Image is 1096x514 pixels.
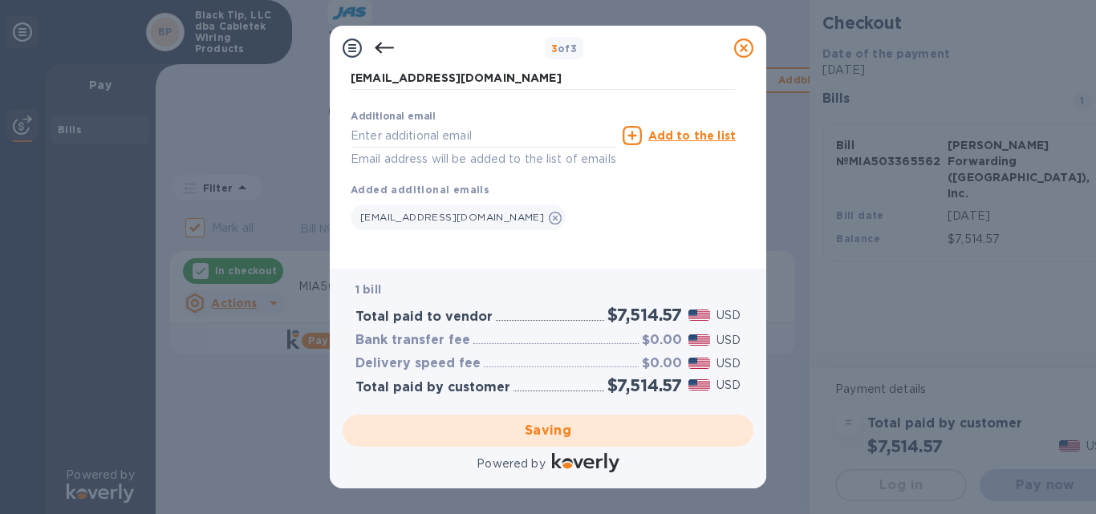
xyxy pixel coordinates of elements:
[688,358,710,369] img: USD
[642,356,682,371] h3: $0.00
[355,283,381,296] b: 1 bill
[360,211,544,223] span: [EMAIL_ADDRESS][DOMAIN_NAME]
[351,204,566,230] div: [EMAIL_ADDRESS][DOMAIN_NAME]
[688,379,710,391] img: USD
[688,310,710,321] img: USD
[552,453,619,472] img: Logo
[688,334,710,346] img: USD
[477,455,545,472] p: Powered by
[355,380,510,395] h3: Total paid by customer
[351,112,436,122] label: Additional email
[351,184,489,196] b: Added additional emails
[355,310,493,325] h3: Total paid to vendor
[716,355,741,372] p: USD
[716,332,741,349] p: USD
[355,333,470,348] h3: Bank transfer fee
[648,129,736,142] u: Add to the list
[355,356,481,371] h3: Delivery speed fee
[351,123,616,148] input: Enter additional email
[607,305,682,325] h2: $7,514.57
[716,377,741,394] p: USD
[551,42,578,55] b: of 3
[642,333,682,348] h3: $0.00
[351,67,736,91] input: Enter your primary name
[551,42,558,55] span: 3
[351,150,616,168] p: Email address will be added to the list of emails
[607,375,682,395] h2: $7,514.57
[716,307,741,324] p: USD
